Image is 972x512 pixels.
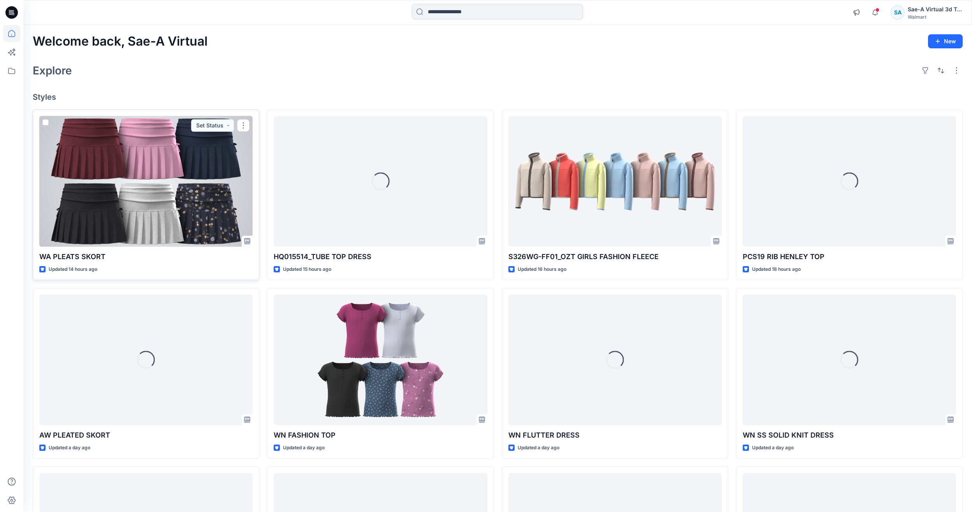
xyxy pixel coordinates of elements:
[49,444,90,452] p: Updated a day ago
[508,251,722,262] p: S326WG-FF01_OZT GIRLS FASHION FLEECE
[283,444,325,452] p: Updated a day ago
[508,430,722,441] p: WN FLUTTER DRESS
[274,295,487,425] a: WN FASHION TOP
[33,34,207,49] h2: Welcome back, Sae-A Virtual
[283,265,331,274] p: Updated 15 hours ago
[39,116,253,247] a: WA PLEATS SKORT
[908,5,962,14] div: Sae-A Virtual 3d Team
[39,430,253,441] p: AW PLEATED SKORT
[39,251,253,262] p: WA PLEATS SKORT
[928,34,963,48] button: New
[891,5,905,19] div: SA
[908,14,962,20] div: Walmart
[752,444,794,452] p: Updated a day ago
[518,444,559,452] p: Updated a day ago
[743,430,956,441] p: WN SS SOLID KNIT DRESS
[518,265,566,274] p: Updated 16 hours ago
[274,251,487,262] p: HQ015514_TUBE TOP DRESS
[33,92,963,102] h4: Styles
[508,116,722,247] a: S326WG-FF01_OZT GIRLS FASHION FLEECE
[274,430,487,441] p: WN FASHION TOP
[33,64,72,77] h2: Explore
[743,251,956,262] p: PCS19 RIB HENLEY TOP
[752,265,801,274] p: Updated 18 hours ago
[49,265,97,274] p: Updated 14 hours ago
